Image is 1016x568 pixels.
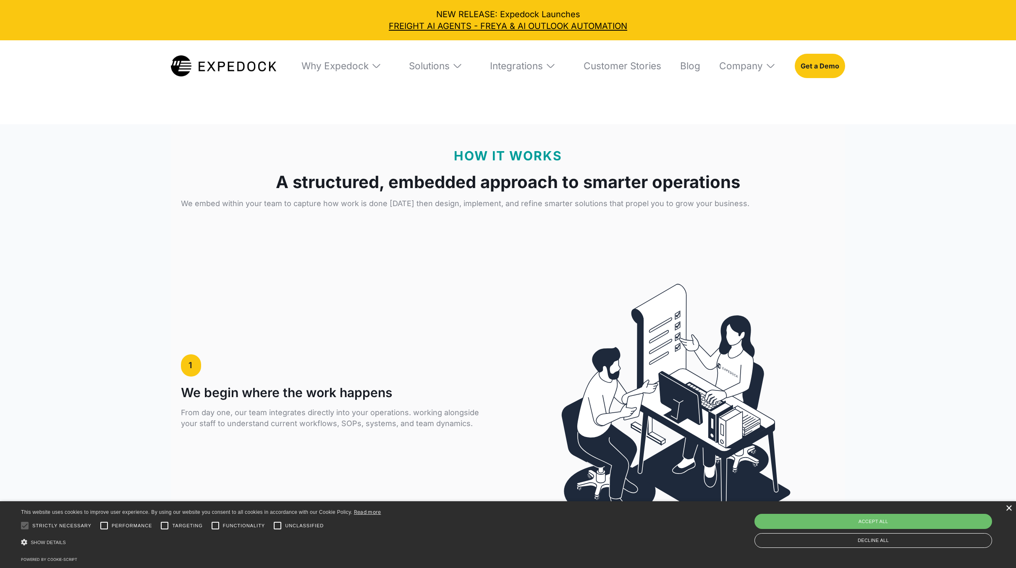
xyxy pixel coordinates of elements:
div: Solutions [401,40,471,91]
div: Show details [21,535,381,550]
span: Strictly necessary [32,522,92,529]
div: Close [1006,505,1012,512]
span: Unclassified [285,522,324,529]
div: Decline all [754,533,992,548]
div: Solutions [409,60,450,72]
span: Targeting [172,522,202,529]
div: Company [711,40,784,91]
h1: We begin where the work happens [181,385,393,400]
p: HOW IT WORKS [454,149,562,162]
span: Functionality [223,522,265,529]
a: Customer Stories [575,40,661,91]
div: Company [719,60,763,72]
span: Performance [112,522,152,529]
span: This website uses cookies to improve user experience. By using our website you consent to all coo... [21,509,352,515]
a: 1 [181,354,201,377]
div: NEW RELEASE: Expedock Launches [8,8,1008,32]
div: Why Expedock [301,60,369,72]
a: Read more [354,509,381,515]
div: Integrations [482,40,564,91]
a: Get a Demo [795,54,845,78]
div: Integrations [490,60,543,72]
p: We embed within your team to capture how work is done [DATE] then design, implement, and refine s... [181,198,749,209]
iframe: Chat Widget [974,528,1016,568]
div: Accept all [754,514,992,529]
a: FREIGHT AI AGENTS - FREYA & AI OUTLOOK AUTOMATION [8,20,1008,32]
a: Blog [672,40,700,91]
span: Show details [31,540,66,545]
div: Why Expedock [293,40,390,91]
p: From day one, our team integrates directly into your operations. working alongside your staff to ... [181,407,491,429]
strong: A structured, embedded approach to smarter operations [276,170,740,194]
a: Powered by cookie-script [21,557,77,562]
